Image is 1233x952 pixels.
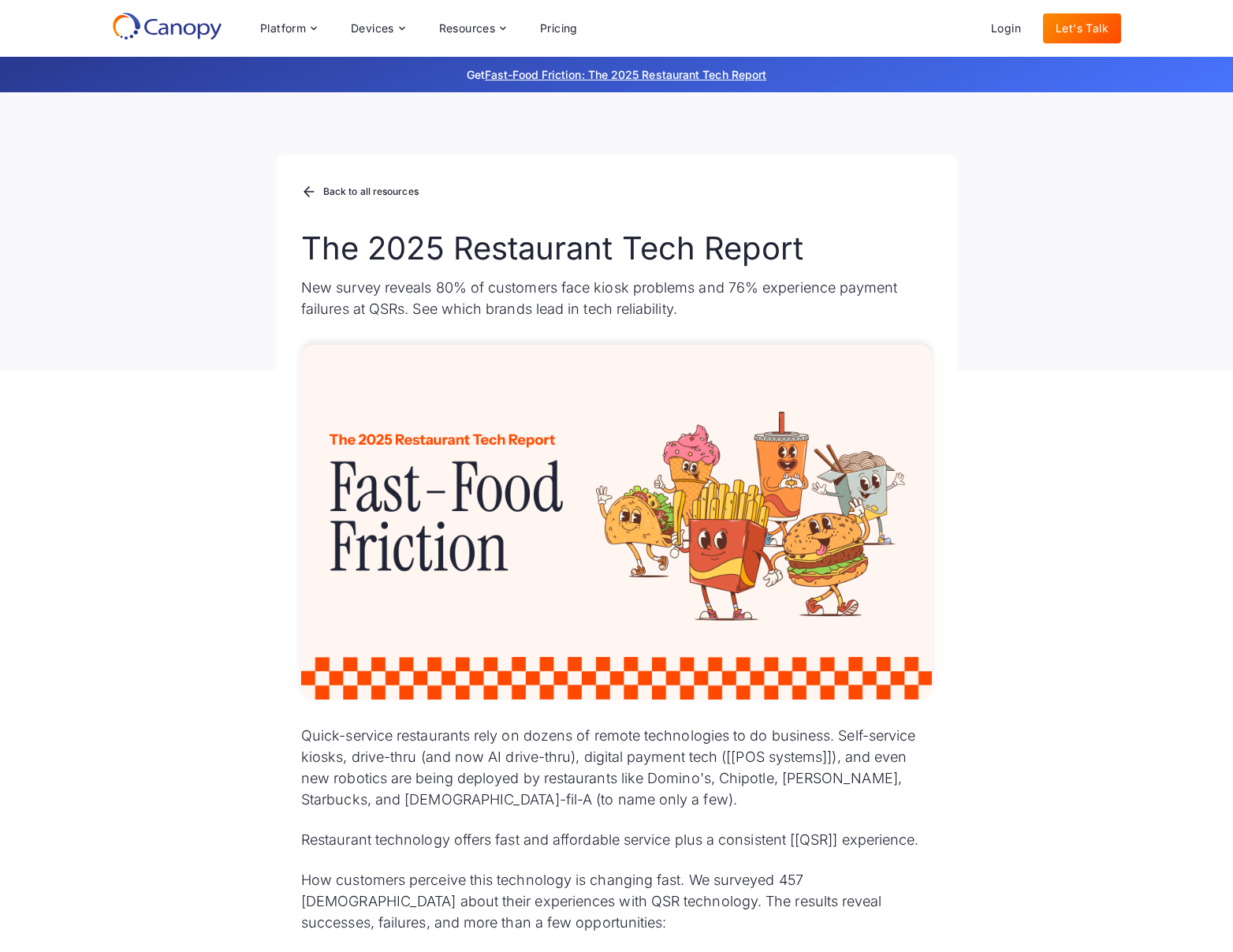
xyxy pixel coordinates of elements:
[338,13,417,44] div: Devices
[301,725,932,810] p: Quick-service restaurants rely on dozens of remote technologies to do business. Self-service kios...
[351,23,394,34] div: Devices
[230,66,1003,83] p: Get
[323,187,419,196] div: Back to all resources
[978,13,1034,43] a: Login
[485,68,766,81] a: Fast-Food Friction: The 2025 Restaurant Tech Report
[301,829,932,850] p: Restaurant technology offers fast and affordable service plus a consistent [[QSR]] experience.
[301,230,932,267] h1: The 2025 Restaurant Tech Report
[301,277,932,319] p: New survey reveals 80% of customers face kiosk problems and 76% experience payment failures at QS...
[301,869,932,933] p: How customers perceive this technology is changing fast. We surveyed 457 [DEMOGRAPHIC_DATA] about...
[1043,13,1121,43] a: Let's Talk
[248,13,329,44] div: Platform
[527,13,590,43] a: Pricing
[439,23,496,34] div: Resources
[260,23,306,34] div: Platform
[301,182,419,203] a: Back to all resources
[427,13,518,44] div: Resources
